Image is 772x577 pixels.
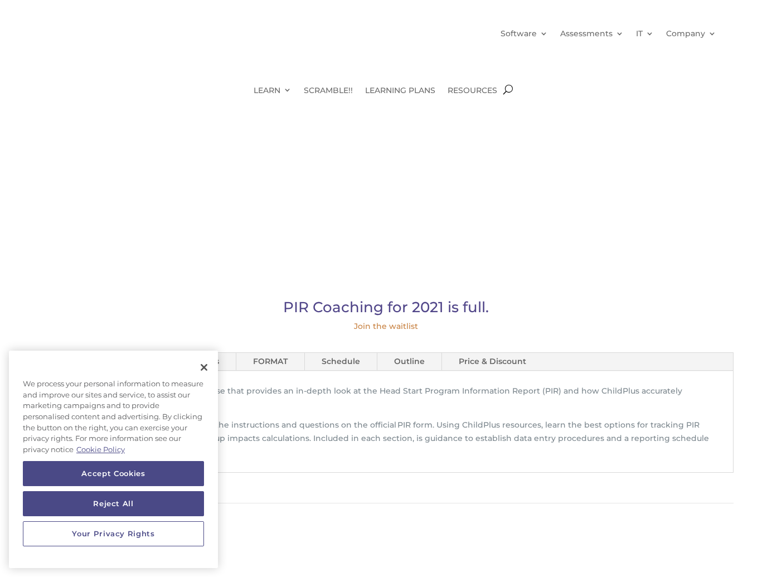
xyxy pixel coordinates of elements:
[442,353,543,371] a: Price & Discount
[38,300,734,320] h2: PIR Coaching for 2021 is full.
[254,85,292,111] a: LEARN
[636,11,654,56] a: IT
[9,373,218,461] div: We process your personal information to measure and improve our sites and service, to assist our ...
[23,461,204,486] button: Accept Cookies
[23,521,204,546] button: Your Privacy Rights
[377,353,441,371] a: Outline
[560,11,624,56] a: Assessments
[304,85,353,111] a: SCRAMBLE!!
[192,355,216,380] button: Close
[236,353,304,371] a: FORMAT
[365,85,435,111] a: LEARNING PLANS
[305,353,377,371] a: Schedule
[9,351,218,568] div: Cookie banner
[56,419,716,458] p: During this self-guided course, explore the instructions and questions on the official PIR form. ...
[9,351,218,568] div: Privacy
[76,445,125,454] a: More information about your privacy, opens in a new tab
[23,491,204,516] button: Reject All
[354,321,418,331] a: Join the waitlist
[501,11,548,56] a: Software
[56,385,716,419] p: PIR Coaching is a six‐month online course that provides an in-depth look at the Head Start Progra...
[448,85,497,111] a: RESOURCES
[666,11,716,56] a: Company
